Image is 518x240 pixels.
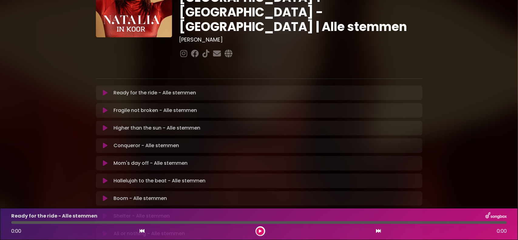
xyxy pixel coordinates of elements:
h3: [PERSON_NAME] [179,36,422,43]
p: Higher than the sun - Alle stemmen [113,124,200,132]
p: Fragile not broken - Alle stemmen [113,107,197,114]
p: Ready for the ride - Alle stemmen [11,212,97,220]
span: 0:00 [11,228,21,235]
span: 0:00 [497,228,507,235]
p: Conqueror - Alle stemmen [113,142,179,149]
p: Hallelujah to the beat - Alle stemmen [113,177,205,184]
p: Boom - Alle stemmen [113,195,167,202]
img: songbox-logo-white.png [486,212,507,220]
p: Ready for the ride - Alle stemmen [113,89,196,96]
p: Mom's day off - Alle stemmen [113,160,188,167]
